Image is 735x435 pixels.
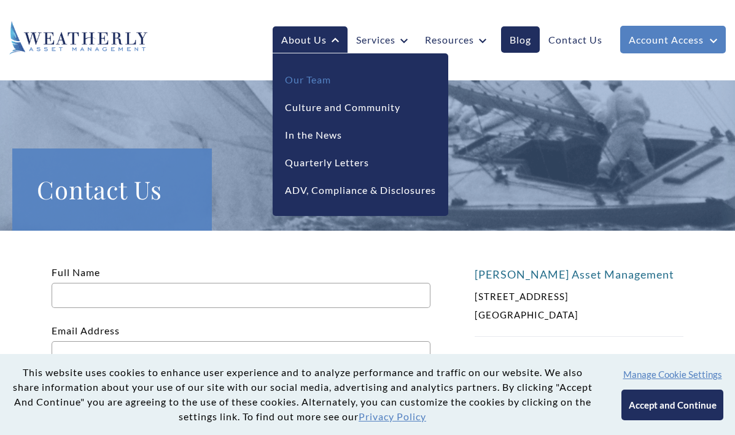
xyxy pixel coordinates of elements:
[37,173,187,206] h1: Contact Us
[52,325,430,360] label: Email Address
[623,369,722,380] button: Manage Cookie Settings
[475,349,503,368] span: Phone
[285,183,436,198] a: ADV, Compliance & Disclosures
[52,283,430,308] input: Full Name
[285,100,400,115] a: Culture and Community
[285,72,331,87] a: Our Team
[621,390,723,420] button: Accept and Continue
[52,266,430,301] label: Full Name
[620,26,726,53] a: Account Access
[359,410,426,422] a: Privacy Policy
[10,365,595,424] p: This website uses cookies to enhance user experience and to analyze performance and traffic on ou...
[52,341,430,366] input: Email Address
[273,26,348,53] a: About Us
[501,26,540,53] a: Blog
[285,155,369,170] a: Quarterly Letters
[9,21,147,55] img: Weatherly
[540,26,611,53] a: Contact Us
[348,26,416,53] a: Services
[475,349,671,368] p: [PHONE_NUMBER]
[285,128,342,142] a: In the News
[416,26,495,53] a: Resources
[475,268,683,281] h4: [PERSON_NAME] Asset Management
[475,287,671,324] p: [STREET_ADDRESS] [GEOGRAPHIC_DATA]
